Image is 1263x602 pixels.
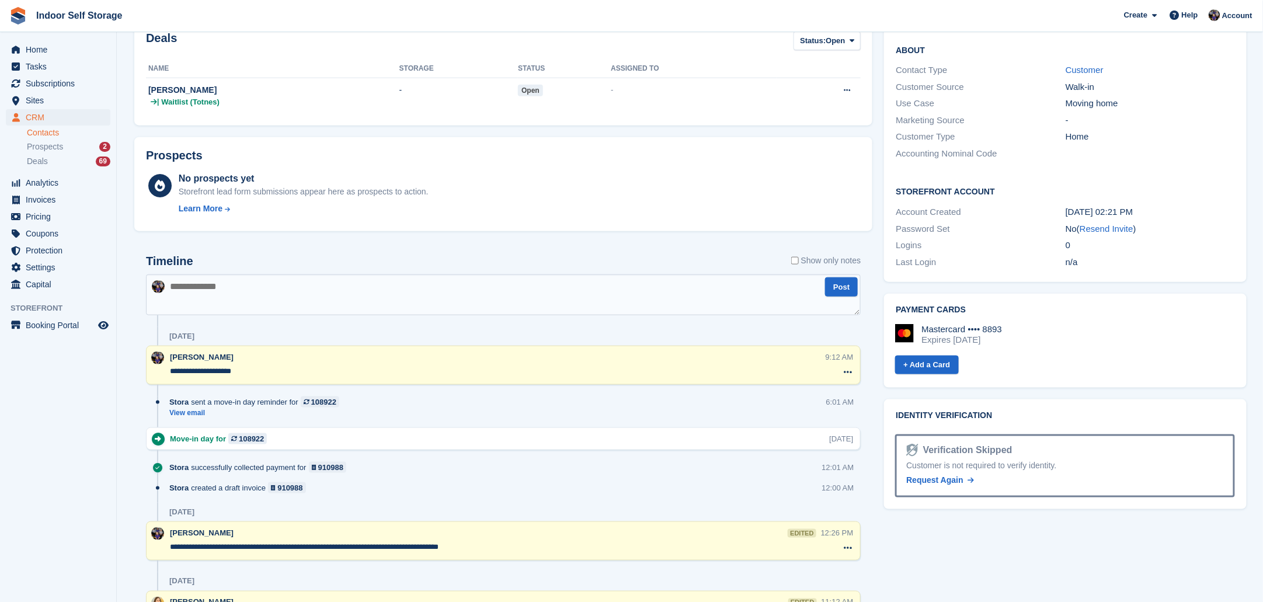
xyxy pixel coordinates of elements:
div: 9:12 AM [826,352,854,363]
a: 108922 [228,433,267,444]
span: [PERSON_NAME] [170,528,234,537]
input: Show only notes [791,255,799,267]
td: - [399,78,519,114]
div: Contact Type [896,64,1065,77]
div: 12:01 AM [822,462,854,473]
div: Move-in day for [170,433,273,444]
h2: Timeline [146,255,193,268]
span: Prospects [27,141,63,152]
a: View email [169,408,345,418]
div: [PERSON_NAME] [148,84,399,96]
div: No [1066,222,1235,236]
a: menu [6,259,110,276]
span: Request Again [906,475,963,485]
div: Customer is not required to verify identity. [906,460,1224,472]
div: created a draft invoice [169,482,312,493]
img: Identity Verification Ready [906,444,918,457]
div: Logins [896,239,1065,252]
span: Capital [26,276,96,293]
img: stora-icon-8386f47178a22dfd0bd8f6a31ec36ba5ce8667c1dd55bd0f319d3a0aa187defe.svg [9,7,27,25]
h2: Payment cards [896,305,1235,315]
div: [DATE] [169,577,194,586]
span: Analytics [26,175,96,191]
span: Subscriptions [26,75,96,92]
span: Coupons [26,225,96,242]
a: menu [6,208,110,225]
span: Status: [800,35,826,47]
div: 69 [96,156,110,166]
a: menu [6,276,110,293]
th: Assigned to [611,60,777,78]
a: menu [6,192,110,208]
a: menu [6,41,110,58]
div: - [611,84,777,96]
a: + Add a Card [895,356,958,375]
div: 910988 [318,462,343,473]
span: Stora [169,396,189,408]
a: Request Again [906,474,974,486]
div: Storefront lead form submissions appear here as prospects to action. [179,186,429,198]
div: 2 [99,142,110,152]
div: Customer Type [896,130,1065,144]
th: Name [146,60,399,78]
img: Sandra Pomeroy [151,352,164,364]
div: 6:01 AM [826,396,854,408]
div: 12:26 PM [821,527,854,538]
div: sent a move-in day reminder for [169,396,345,408]
a: Customer [1066,65,1104,75]
h2: Prospects [146,149,203,162]
h2: Deals [146,32,177,53]
th: Storage [399,60,519,78]
span: Protection [26,242,96,259]
button: Status: Open [794,32,861,51]
a: Preview store [96,318,110,332]
div: Marketing Source [896,114,1065,127]
a: menu [6,175,110,191]
a: Learn More [179,203,429,215]
a: menu [6,58,110,75]
h2: Storefront Account [896,185,1235,197]
div: 108922 [239,433,264,444]
div: Verification Skipped [918,443,1013,457]
span: Stora [169,462,189,473]
div: Customer Source [896,81,1065,94]
button: Post [825,277,858,297]
div: [DATE] 02:21 PM [1066,206,1235,219]
div: [DATE] [169,507,194,517]
span: Sites [26,92,96,109]
span: Home [26,41,96,58]
div: 0 [1066,239,1235,252]
span: Create [1124,9,1147,21]
img: Mastercard Logo [895,324,914,343]
span: Invoices [26,192,96,208]
span: Waitlist (Totnes) [161,96,220,108]
div: Expires [DATE] [921,335,1002,345]
div: edited [788,529,816,538]
div: Last Login [896,256,1065,269]
a: 910988 [268,482,306,493]
span: Settings [26,259,96,276]
span: open [518,85,543,96]
a: 108922 [301,396,339,408]
div: Account Created [896,206,1065,219]
div: [DATE] [830,433,854,444]
div: Mastercard •••• 8893 [921,324,1002,335]
div: [DATE] [169,332,194,341]
div: Learn More [179,203,222,215]
div: Accounting Nominal Code [896,147,1065,161]
span: CRM [26,109,96,126]
img: Sandra Pomeroy [152,280,165,293]
span: Deals [27,156,48,167]
div: successfully collected payment for [169,462,352,473]
a: Prospects 2 [27,141,110,153]
label: Show only notes [791,255,861,267]
h2: Identity verification [896,411,1235,420]
span: Open [826,35,845,47]
div: - [1066,114,1235,127]
div: Password Set [896,222,1065,236]
span: ( ) [1077,224,1136,234]
a: 910988 [309,462,347,473]
a: menu [6,109,110,126]
div: No prospects yet [179,172,429,186]
div: Home [1066,130,1235,144]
